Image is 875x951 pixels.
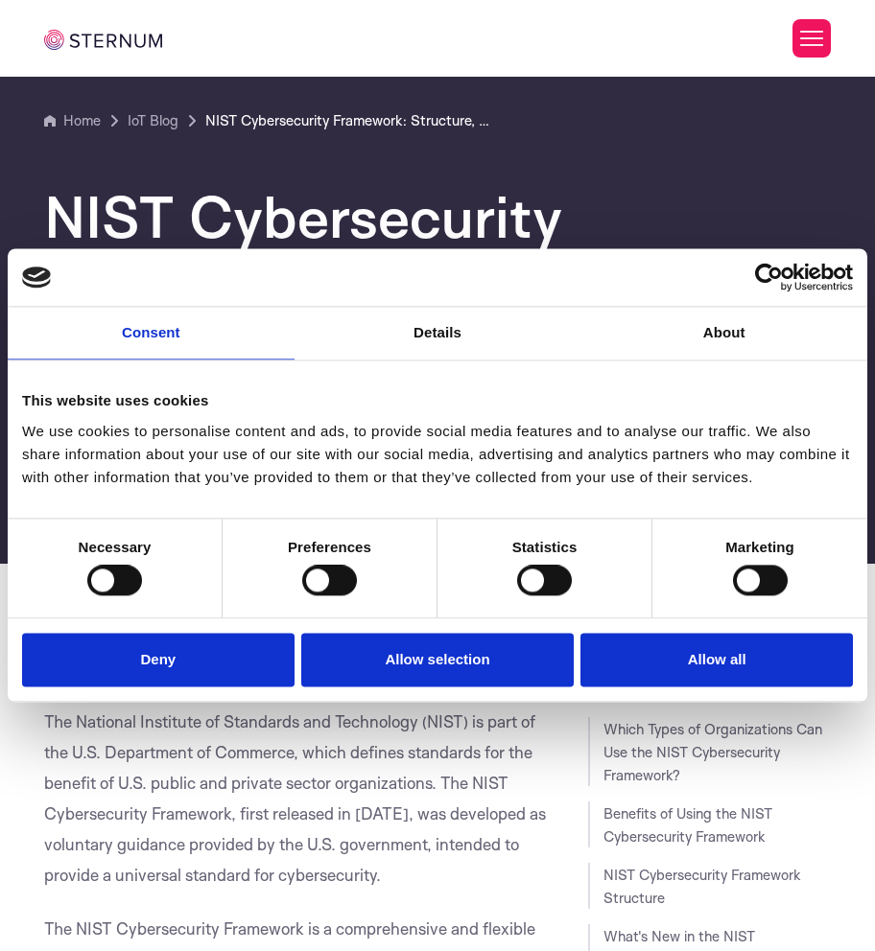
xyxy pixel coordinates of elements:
strong: Statistics [512,539,578,555]
a: About [580,307,867,360]
div: We use cookies to personalise content and ads, to provide social media features and to analyse ou... [22,420,853,489]
a: NIST Cybersecurity Framework: Structure, Tiers, and What’s New in 2.0 [205,109,493,132]
span: The National Institute of Standards and Technology (NIST) is part of the U.S. Department of Comme... [44,711,546,885]
button: Toggle Menu [792,19,831,58]
div: This website uses cookies [22,389,853,412]
a: Which Types of Organizations Can Use the NIST Cybersecurity Framework? [603,720,822,784]
button: Deny [22,633,295,687]
strong: Marketing [725,539,794,555]
a: Usercentrics Cookiebot - opens in a new window [685,263,853,291]
img: logo [22,267,51,288]
button: Allow all [580,633,853,687]
strong: Preferences [288,539,371,555]
h1: NIST Cybersecurity Framework: Structure, Tiers, and What’s New in 2.0 [44,186,832,370]
a: Home [44,109,101,132]
a: IoT Blog [128,109,178,132]
button: Allow selection [301,633,574,687]
a: Details [295,307,581,360]
a: Benefits of Using the NIST Cybersecurity Framework [603,804,772,846]
strong: Necessary [79,539,152,555]
a: Consent [8,307,295,360]
img: sternum iot [44,30,162,50]
a: NIST Cybersecurity Framework Structure [603,866,801,907]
